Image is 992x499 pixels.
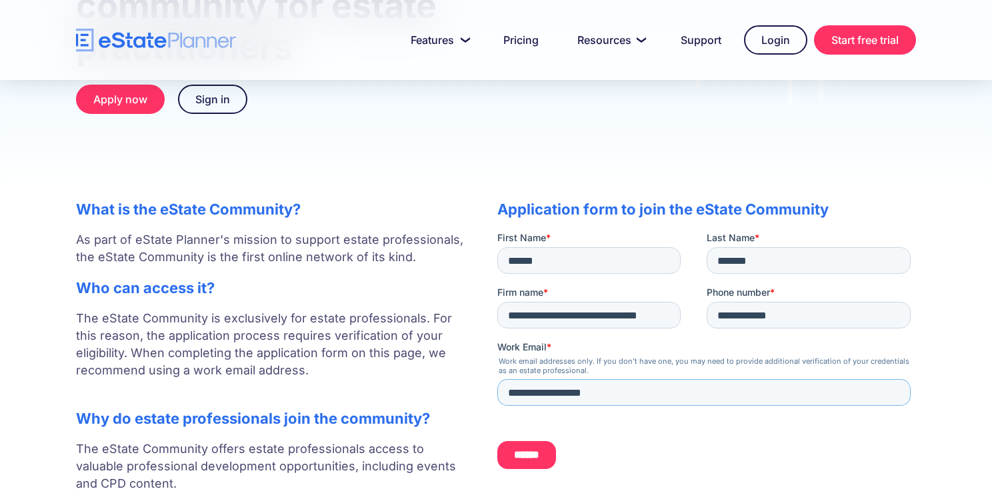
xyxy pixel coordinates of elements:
a: Pricing [487,27,555,53]
h2: Why do estate professionals join the community? [76,410,471,427]
h2: Application form to join the eState Community [497,201,916,218]
a: Start free trial [814,25,916,55]
h2: Who can access it? [76,279,471,296]
a: Apply now [76,85,165,114]
a: home [76,29,236,52]
h2: What is the eState Community? [76,201,471,218]
a: Sign in [178,85,247,114]
a: Login [744,25,807,55]
a: Resources [561,27,658,53]
p: The eState Community is exclusively for estate professionals. For this reason, the application pr... [76,310,471,396]
iframe: Form 0 [497,231,916,479]
a: Features [395,27,481,53]
p: As part of eState Planner's mission to support estate professionals, the eState Community is the ... [76,231,471,266]
a: Support [665,27,737,53]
